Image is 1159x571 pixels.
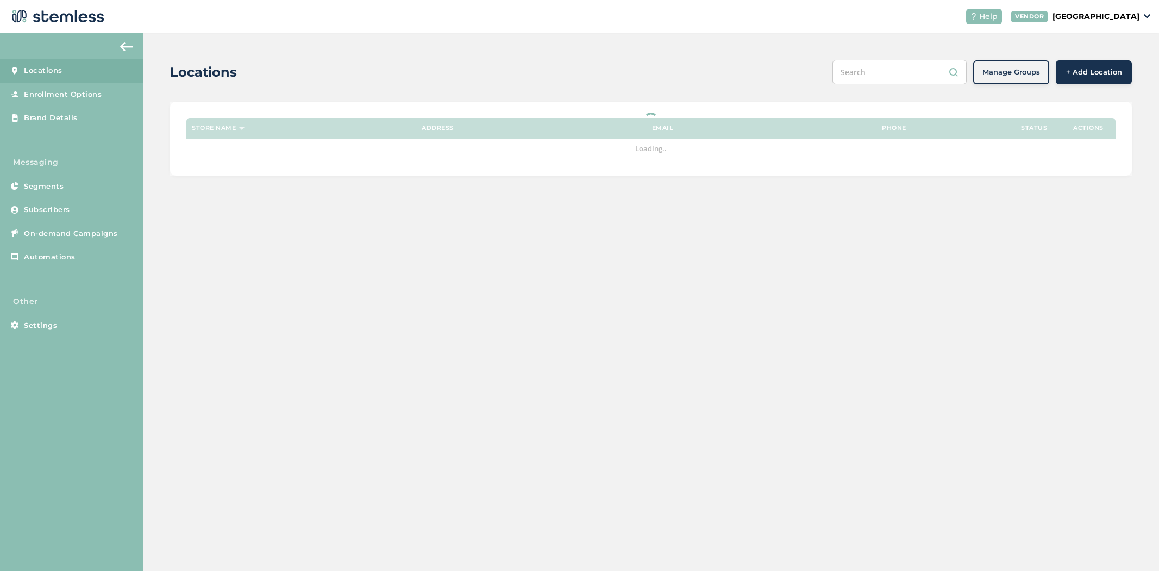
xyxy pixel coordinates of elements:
div: VENDOR [1011,11,1048,22]
input: Search [832,60,967,84]
span: Automations [24,252,76,263]
img: logo-dark-0685b13c.svg [9,5,104,27]
img: icon-arrow-back-accent-c549486e.svg [120,42,133,51]
span: Enrollment Options [24,89,102,100]
button: + Add Location [1056,60,1132,84]
span: Locations [24,65,62,76]
img: icon-help-white-03924b79.svg [970,13,977,20]
span: Segments [24,181,64,192]
img: icon_down-arrow-small-66adaf34.svg [1144,14,1150,18]
span: Subscribers [24,204,70,215]
iframe: Chat Widget [1105,519,1159,571]
span: + Add Location [1066,67,1122,78]
span: On-demand Campaigns [24,228,118,239]
h2: Locations [170,63,237,82]
span: Brand Details [24,113,78,123]
button: Manage Groups [973,60,1049,84]
span: Help [979,11,998,22]
span: Settings [24,320,57,331]
span: Manage Groups [982,67,1040,78]
p: [GEOGRAPHIC_DATA] [1053,11,1139,22]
